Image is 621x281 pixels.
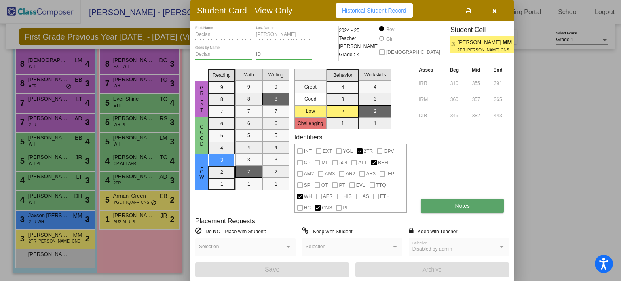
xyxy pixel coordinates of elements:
[302,227,354,235] label: = Keep with Student:
[343,146,353,156] span: YGL
[198,163,205,180] span: Low
[412,246,452,252] span: Disabled by admin
[197,5,293,15] h3: Student Card - View Only
[304,146,312,156] span: INT
[339,180,345,190] span: PT
[323,192,333,201] span: AFR
[421,199,504,213] button: Notes
[304,169,314,179] span: AM2
[198,85,205,113] span: Great
[342,7,406,14] span: Historical Student Record
[503,38,514,47] span: MM
[198,124,205,147] span: Good
[409,227,459,235] label: = Keep with Teacher:
[325,169,335,179] span: AM3
[355,262,509,277] button: Archive
[344,192,352,201] span: HIS
[366,169,376,179] span: AR3
[304,203,311,213] span: HC
[364,146,373,156] span: 2TR
[419,93,441,106] input: assessment
[343,203,349,213] span: PL
[465,65,487,74] th: Mid
[376,180,386,190] span: TTQ
[339,51,359,59] span: Grade : K
[419,110,441,122] input: assessment
[304,192,312,201] span: WH
[458,47,497,53] span: 2TR [PERSON_NAME] CNS
[304,158,311,167] span: CP
[339,158,347,167] span: 504
[321,180,328,190] span: OT
[450,40,457,49] span: 3
[346,169,355,179] span: AR2
[450,26,521,34] h3: Student Cell
[419,77,441,89] input: assessment
[417,65,443,74] th: Asses
[386,26,395,33] div: Boy
[356,180,365,190] span: EVL
[378,158,388,167] span: BEH
[458,38,503,47] span: [PERSON_NAME]
[443,65,465,74] th: Beg
[384,146,394,156] span: GPV
[195,217,255,225] label: Placement Requests
[195,227,266,235] label: = Do NOT Place with Student:
[386,36,394,43] div: Girl
[323,146,332,156] span: EXT
[487,65,509,74] th: End
[514,40,521,49] span: 2
[294,133,322,141] label: Identifiers
[304,180,310,190] span: SP
[455,203,470,209] span: Notes
[322,203,332,213] span: CNS
[265,266,279,273] span: Save
[195,262,349,277] button: Save
[363,192,369,201] span: AS
[386,47,440,57] span: [DEMOGRAPHIC_DATA]
[336,3,413,18] button: Historical Student Record
[380,192,390,201] span: ETH
[321,158,328,167] span: ML
[195,52,252,57] input: goes by name
[339,26,359,34] span: 2024 - 25
[387,169,394,179] span: IEP
[339,34,379,51] span: Teacher: [PERSON_NAME]
[423,266,442,273] span: Archive
[358,158,367,167] span: ATT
